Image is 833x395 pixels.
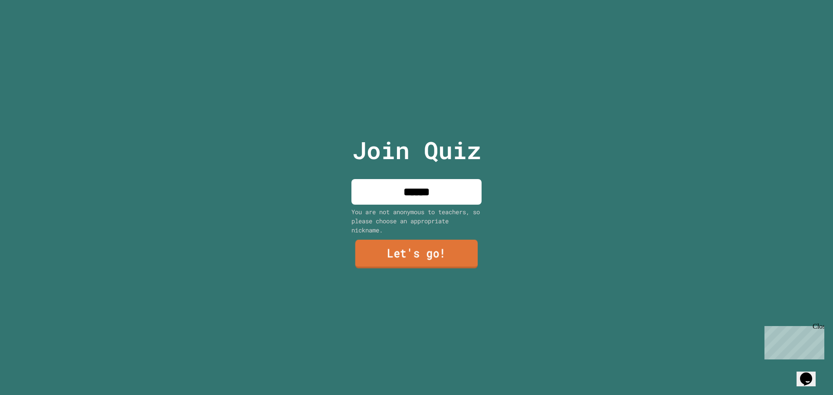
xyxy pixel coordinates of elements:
div: You are not anonymous to teachers, so please choose an appropriate nickname. [351,207,482,235]
p: Join Quiz [352,132,481,168]
iframe: chat widget [761,323,824,359]
a: Let's go! [355,240,478,268]
div: Chat with us now!Close [3,3,60,55]
iframe: chat widget [797,360,824,386]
